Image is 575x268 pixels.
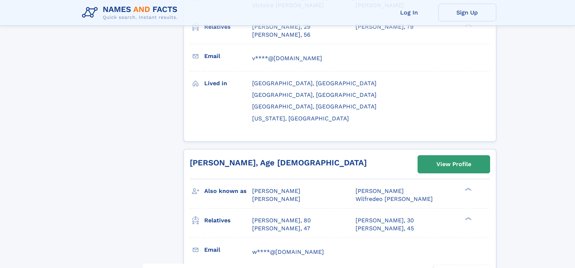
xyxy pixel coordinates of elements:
[356,187,404,194] span: [PERSON_NAME]
[252,80,377,87] span: [GEOGRAPHIC_DATA], [GEOGRAPHIC_DATA]
[436,156,471,173] div: View Profile
[252,31,311,39] a: [PERSON_NAME], 56
[252,187,300,194] span: [PERSON_NAME]
[252,91,377,98] span: [GEOGRAPHIC_DATA], [GEOGRAPHIC_DATA]
[252,217,311,224] a: [PERSON_NAME], 80
[464,217,472,221] div: ❯
[252,195,300,202] span: [PERSON_NAME]
[356,195,433,202] span: Wilfredeo [PERSON_NAME]
[464,187,472,192] div: ❯
[204,244,252,256] h3: Email
[204,50,252,62] h3: Email
[252,23,311,31] a: [PERSON_NAME], 29
[204,214,252,227] h3: Relatives
[204,21,252,33] h3: Relatives
[190,158,367,167] a: [PERSON_NAME], Age [DEMOGRAPHIC_DATA]
[252,224,310,232] a: [PERSON_NAME], 47
[356,23,414,31] a: [PERSON_NAME], 79
[418,156,490,173] a: View Profile
[380,4,438,21] a: Log In
[252,103,377,110] span: [GEOGRAPHIC_DATA], [GEOGRAPHIC_DATA]
[204,185,252,197] h3: Also known as
[204,77,252,90] h3: Lived in
[79,3,184,22] img: Logo Names and Facts
[356,217,414,224] a: [PERSON_NAME], 30
[252,115,349,122] span: [US_STATE], [GEOGRAPHIC_DATA]
[356,224,414,232] a: [PERSON_NAME], 45
[438,4,496,21] a: Sign Up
